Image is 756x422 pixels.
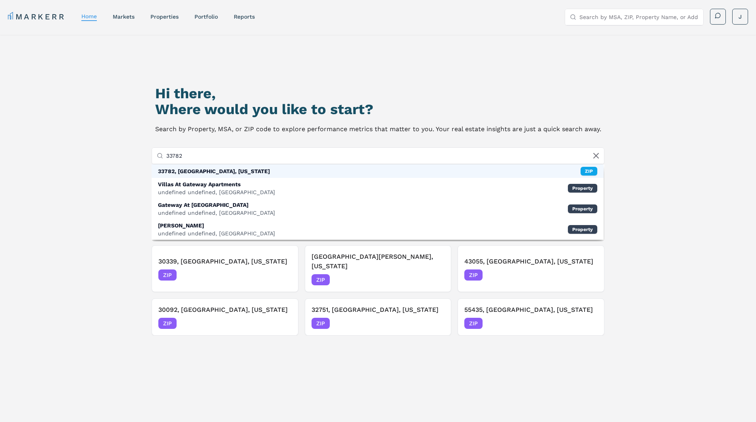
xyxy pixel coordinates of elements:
[579,9,698,25] input: Search by MSA, ZIP, Property Name, or Address
[158,229,275,237] div: undefined undefined, [GEOGRAPHIC_DATA]
[464,257,598,266] h3: 43055, [GEOGRAPHIC_DATA], [US_STATE]
[274,271,292,279] span: [DATE]
[158,318,177,329] span: ZIP
[158,167,270,175] div: 33782, [GEOGRAPHIC_DATA], [US_STATE]
[158,269,177,281] span: ZIP
[152,199,604,219] div: Property: Gateway At Pinellas
[580,319,598,327] span: [DATE]
[312,274,330,285] span: ZIP
[158,180,275,188] div: Villas At Gateway Apartments
[158,201,275,209] div: Gateway At [GEOGRAPHIC_DATA]
[158,222,275,229] div: [PERSON_NAME]
[155,86,601,101] h1: Hi there,
[8,11,65,22] a: MARKERR
[581,167,597,176] div: ZIP
[305,298,452,336] button: Remove 32751, Maitland, Florida32751, [GEOGRAPHIC_DATA], [US_STATE]ZIP[DATE]
[458,298,604,336] button: Remove 55435, Edina, Minnesota55435, [GEOGRAPHIC_DATA], [US_STATE]ZIP[DATE]
[152,164,604,178] div: ZIP: 33782, Pinellas Park, Florida
[152,298,298,336] button: Remove 30092, Peachtree Corners, Georgia30092, [GEOGRAPHIC_DATA], [US_STATE]ZIP[DATE]
[312,318,330,329] span: ZIP
[568,225,597,234] div: Property
[152,245,298,292] button: Remove 30339, Atlanta, Georgia30339, [GEOGRAPHIC_DATA], [US_STATE]ZIP[DATE]
[155,101,601,117] h2: Where would you like to start?
[234,13,255,20] a: reports
[305,245,452,292] button: Remove 43035, Lewis Center, Ohio[GEOGRAPHIC_DATA][PERSON_NAME], [US_STATE]ZIP[DATE]
[113,13,135,20] a: markets
[158,188,275,196] div: undefined undefined, [GEOGRAPHIC_DATA]
[427,319,444,327] span: [DATE]
[568,204,597,213] div: Property
[158,209,275,217] div: undefined undefined, [GEOGRAPHIC_DATA]
[312,305,445,315] h3: 32751, [GEOGRAPHIC_DATA], [US_STATE]
[739,13,742,21] span: J
[274,319,292,327] span: [DATE]
[580,271,598,279] span: [DATE]
[312,252,445,271] h3: [GEOGRAPHIC_DATA][PERSON_NAME], [US_STATE]
[150,13,179,20] a: properties
[152,178,604,199] div: Property: Villas At Gateway Apartments
[81,13,97,19] a: home
[458,245,604,292] button: Remove 43055, Newark, Ohio43055, [GEOGRAPHIC_DATA], [US_STATE]ZIP[DATE]
[194,13,218,20] a: Portfolio
[152,219,604,240] div: Property: Cortland Satori
[427,276,444,284] span: [DATE]
[464,305,598,315] h3: 55435, [GEOGRAPHIC_DATA], [US_STATE]
[155,124,601,135] p: Search by Property, MSA, or ZIP code to explore performance metrics that matter to you. Your real...
[464,318,483,329] span: ZIP
[158,257,292,266] h3: 30339, [GEOGRAPHIC_DATA], [US_STATE]
[158,305,292,315] h3: 30092, [GEOGRAPHIC_DATA], [US_STATE]
[166,148,600,164] input: Search by MSA, ZIP, Property Name, or Address
[568,184,597,193] div: Property
[152,164,604,240] div: Suggestions
[464,269,483,281] span: ZIP
[732,9,748,25] button: J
